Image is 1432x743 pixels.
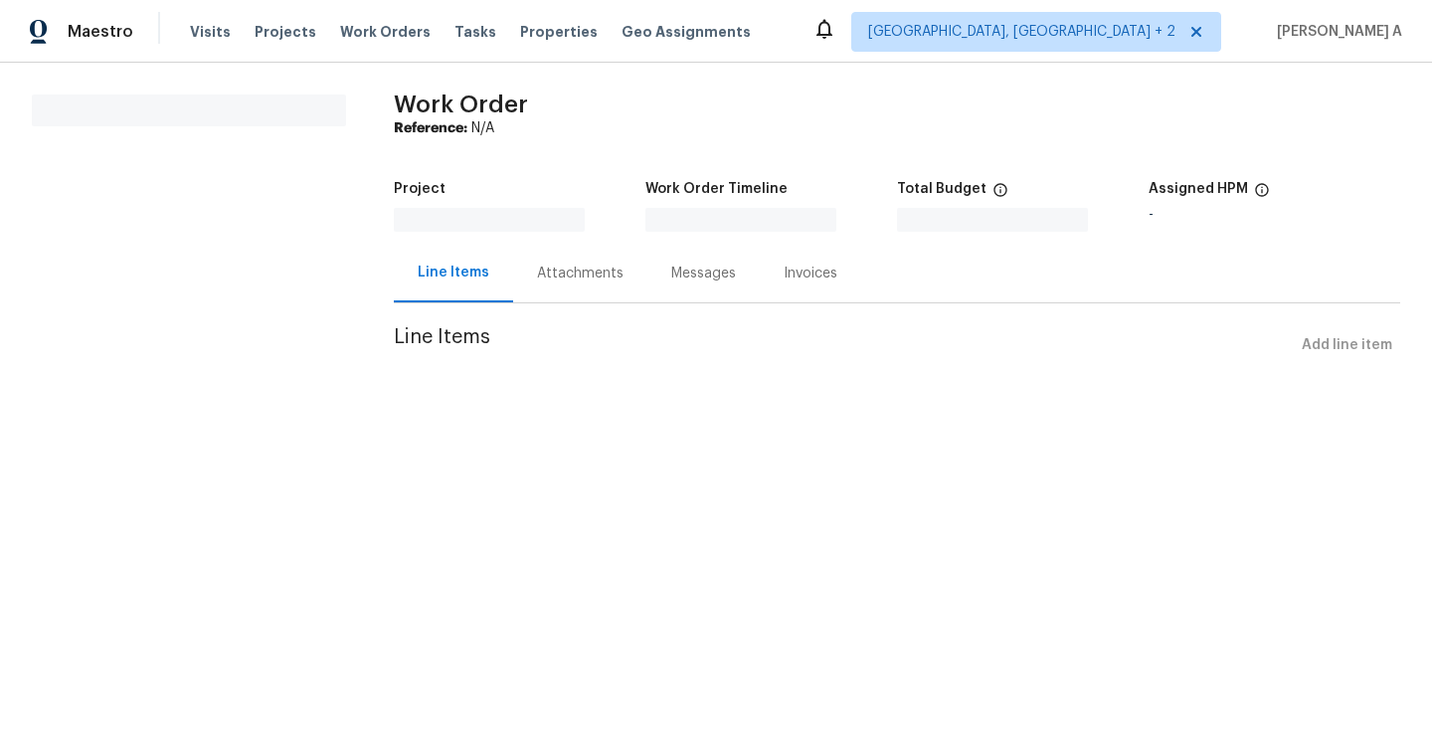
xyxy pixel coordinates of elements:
[622,22,751,42] span: Geo Assignments
[190,22,231,42] span: Visits
[340,22,431,42] span: Work Orders
[1149,208,1400,222] div: -
[1269,22,1402,42] span: [PERSON_NAME] A
[418,263,489,282] div: Line Items
[897,182,986,196] h5: Total Budget
[1149,182,1248,196] h5: Assigned HPM
[784,264,837,283] div: Invoices
[454,25,496,39] span: Tasks
[537,264,624,283] div: Attachments
[645,182,788,196] h5: Work Order Timeline
[992,182,1008,208] span: The total cost of line items that have been proposed by Opendoor. This sum includes line items th...
[1254,182,1270,208] span: The hpm assigned to this work order.
[394,93,528,116] span: Work Order
[868,22,1175,42] span: [GEOGRAPHIC_DATA], [GEOGRAPHIC_DATA] + 2
[68,22,133,42] span: Maestro
[520,22,598,42] span: Properties
[671,264,736,283] div: Messages
[255,22,316,42] span: Projects
[394,327,1294,364] span: Line Items
[394,121,467,135] b: Reference:
[394,118,1400,138] div: N/A
[394,182,446,196] h5: Project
